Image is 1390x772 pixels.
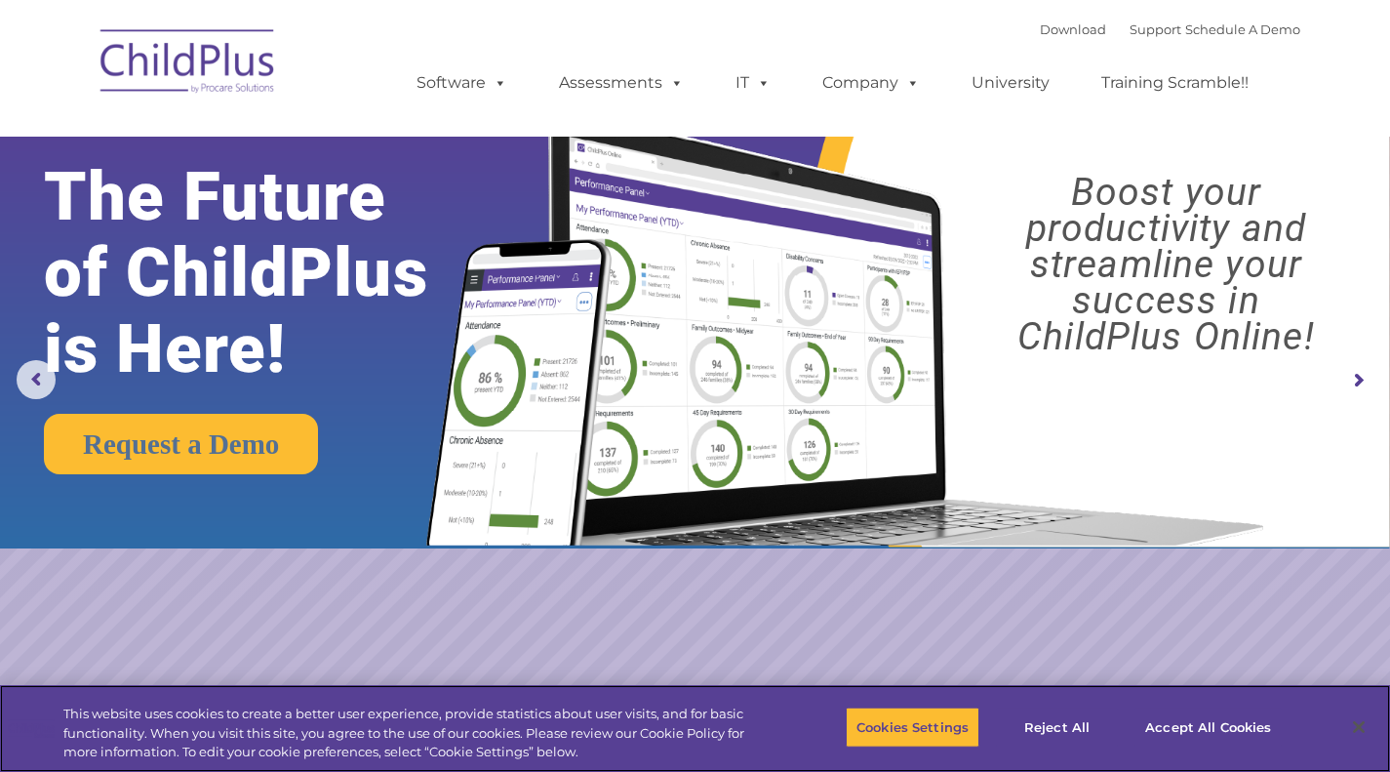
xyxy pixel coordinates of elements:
[44,159,488,387] rs-layer: The Future of ChildPlus is Here!
[397,63,527,102] a: Software
[952,63,1069,102] a: University
[996,707,1118,748] button: Reject All
[63,705,765,762] div: This website uses cookies to create a better user experience, provide statistics about user visit...
[271,129,331,143] span: Last name
[716,63,790,102] a: IT
[1082,63,1268,102] a: Training Scramble!!
[91,16,286,113] img: ChildPlus by Procare Solutions
[1040,21,1300,37] font: |
[803,63,939,102] a: Company
[960,175,1372,355] rs-layer: Boost your productivity and streamline your success in ChildPlus Online!
[846,707,979,748] button: Cookies Settings
[1130,21,1181,37] a: Support
[1134,707,1282,748] button: Accept All Cookies
[271,209,354,223] span: Phone number
[1337,706,1380,749] button: Close
[1040,21,1106,37] a: Download
[1185,21,1300,37] a: Schedule A Demo
[539,63,703,102] a: Assessments
[44,414,318,474] a: Request a Demo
